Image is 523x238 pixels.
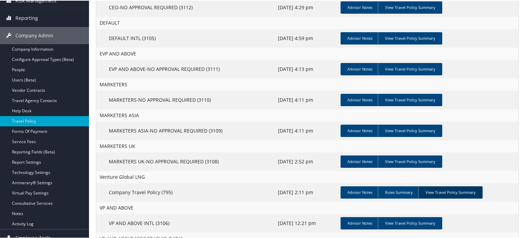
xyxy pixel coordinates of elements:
[275,59,338,78] td: [DATE] 4:13 pm
[96,183,275,201] td: Company Travel Policy (795)
[275,183,338,201] td: [DATE] 2:11 pm
[275,213,338,232] td: [DATE] 12:21 pm
[275,152,338,170] td: [DATE] 2:52 pm
[341,216,379,229] a: Advisor Notes
[378,124,442,136] a: View Travel Policy Summary
[96,139,519,152] td: MARKETERS UK
[378,1,442,13] a: View Travel Policy Summary
[378,62,442,75] a: View Travel Policy Summary
[275,90,338,109] td: [DATE] 4:11 pm
[96,90,275,109] td: MARKETERS-NO APPROVAL REQUIRED (3110)
[96,213,275,232] td: VP AND ABOVE INTL (3106)
[341,32,379,44] a: Advisor Notes
[341,186,379,198] a: Advisor Notes
[341,155,379,167] a: Advisor Notes
[96,16,519,28] td: DEFAULT
[378,93,442,105] a: View Travel Policy Summary
[96,152,275,170] td: MARKETERS UK-NO APPROVAL REQUIRED (3108)
[341,124,379,136] a: Advisor Notes
[341,1,379,13] a: Advisor Notes
[418,186,483,198] a: View Travel Policy Summary
[275,121,338,139] td: [DATE] 4:11 pm
[96,47,519,59] td: EVP AND ABOVE
[96,170,519,183] td: Venture Global LNG
[15,9,38,26] span: Reporting
[341,62,379,75] a: Advisor Notes
[378,216,442,229] a: View Travel Policy Summary
[96,109,519,121] td: MARKETERS ASIA
[378,186,420,198] a: Rules Summary
[96,78,519,90] td: MARKETERS
[275,28,338,47] td: [DATE] 4:59 pm
[96,59,275,78] td: EVP AND ABOVE-NO APPROVAL REQUIRED (3111)
[15,26,53,43] span: Company Admin
[96,121,275,139] td: MARKETERS ASIA-NO APPROVAL REQUIRED (3109)
[378,155,442,167] a: View Travel Policy Summary
[96,28,275,47] td: DEFAULT INTL (3105)
[378,32,442,44] a: View Travel Policy Summary
[341,93,379,105] a: Advisor Notes
[96,201,519,213] td: VP AND ABOVE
